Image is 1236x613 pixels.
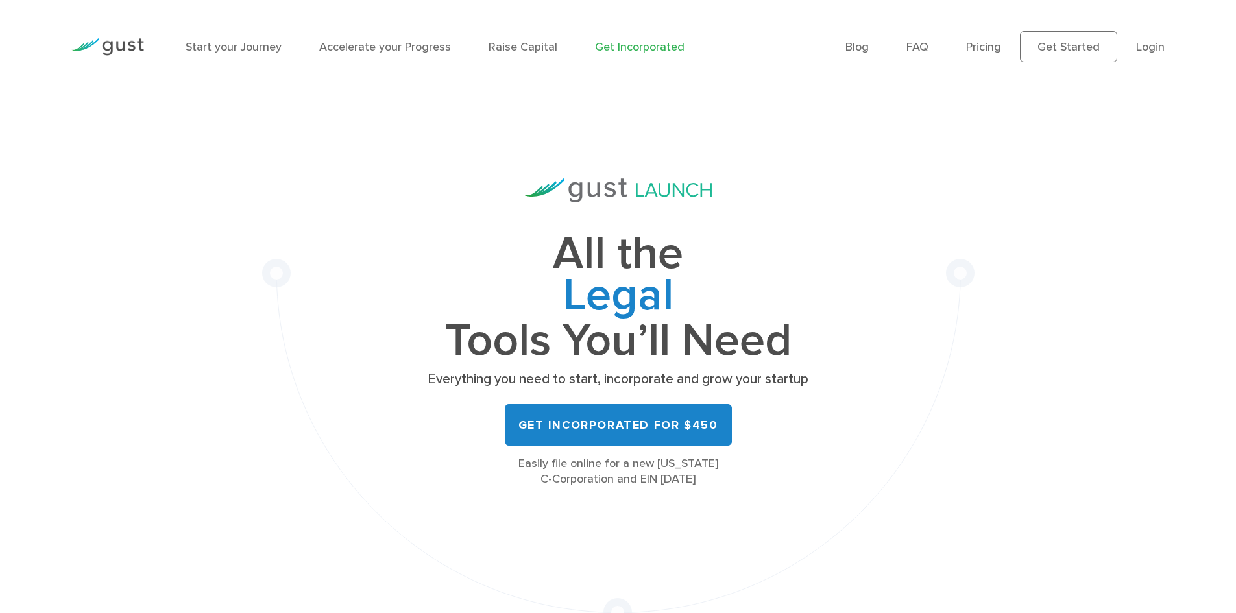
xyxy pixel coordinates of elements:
img: Gust Logo [71,38,144,56]
h1: All the Tools You’ll Need [424,234,813,361]
span: Legal [424,275,813,320]
a: Raise Capital [489,40,557,54]
a: Start your Journey [186,40,282,54]
a: FAQ [906,40,928,54]
a: Get Started [1020,31,1117,62]
a: Get Incorporated [595,40,685,54]
img: Gust Launch Logo [525,178,712,202]
a: Blog [845,40,869,54]
a: Accelerate your Progress [319,40,451,54]
p: Everything you need to start, incorporate and grow your startup [424,370,813,389]
a: Get Incorporated for $450 [505,404,732,446]
div: Easily file online for a new [US_STATE] C-Corporation and EIN [DATE] [424,456,813,487]
a: Pricing [966,40,1001,54]
a: Login [1136,40,1165,54]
